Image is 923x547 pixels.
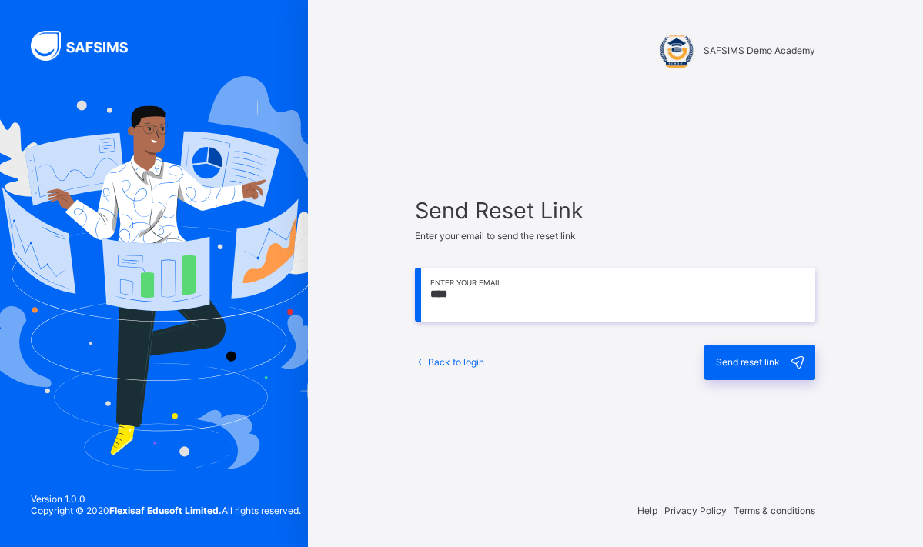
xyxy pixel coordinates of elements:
[109,505,222,516] strong: Flexisaf Edusoft Limited.
[31,505,301,516] span: Copyright © 2020 All rights reserved.
[428,356,484,368] span: Back to login
[734,505,815,516] span: Terms & conditions
[415,356,484,368] a: Back to login
[716,356,780,368] span: Send reset link
[657,31,696,69] img: SAFSIMS Demo Academy
[664,505,727,516] span: Privacy Policy
[637,505,657,516] span: Help
[704,45,815,56] span: SAFSIMS Demo Academy
[31,31,146,61] img: SAFSIMS Logo
[31,493,301,505] span: Version 1.0.0
[415,230,576,242] span: Enter your email to send the reset link
[415,197,815,224] span: Send Reset Link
